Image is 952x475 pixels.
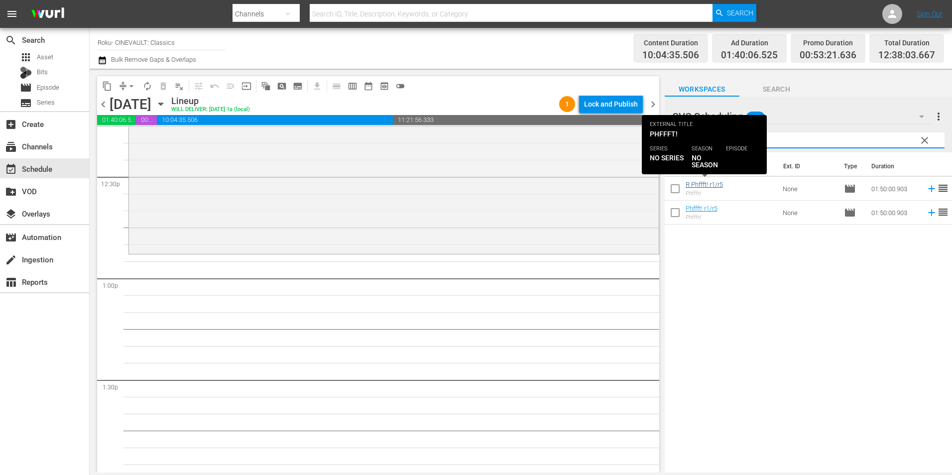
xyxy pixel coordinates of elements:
button: more_vert [933,105,945,128]
span: Episode [37,83,59,93]
span: 12:38:03.667 [878,50,935,61]
span: compress [118,81,128,91]
span: Remove Gaps & Overlaps [115,78,139,94]
td: None [779,201,840,225]
span: reorder [937,182,949,194]
span: 01:40:06.525 [97,115,136,125]
button: Lock and Publish [579,95,643,113]
span: chevron_right [647,98,659,111]
button: clear [916,132,932,148]
span: Asset [37,52,53,62]
span: Episode [844,207,856,219]
span: preview_outlined [379,81,389,91]
span: Select an event to delete [155,78,171,94]
span: Loop Content [139,78,155,94]
th: Title [686,152,778,180]
span: menu [6,8,18,20]
span: View Backup [376,78,392,94]
span: Ingestion [5,254,17,266]
span: table_chart [5,276,17,288]
span: Fill episodes with ad slates [223,78,238,94]
svg: Add to Schedule [926,207,937,218]
span: Automation [5,232,17,243]
div: Lock and Publish [584,95,638,113]
th: Ext. ID [777,152,837,180]
div: Phffft! [686,214,717,221]
span: Week Calendar View [345,78,360,94]
span: arrow_drop_down [126,81,136,91]
span: 01:40:06.525 [721,50,778,61]
span: Bulk Remove Gaps & Overlaps [110,56,196,63]
span: event_available [5,163,17,175]
div: Bits [20,67,32,79]
div: Content Duration [642,36,699,50]
td: 01:50:00.903 [867,201,922,225]
span: subtitles_outlined [293,81,303,91]
span: input [241,81,251,91]
th: Type [838,152,865,180]
div: WILL DELIVER: [DATE] 1a (local) [171,107,250,113]
span: Customize Events [187,76,207,96]
span: 24 hours Lineup View is OFF [392,78,408,94]
span: chevron_left [97,98,110,111]
span: autorenew_outlined [142,81,152,91]
span: Search [727,4,753,22]
span: toggle_off [395,81,405,91]
span: more_vert [933,111,945,122]
span: Episode [20,82,32,94]
a: R Phffft! r1/r5 [686,181,723,188]
div: Lineup [171,96,250,107]
div: Phffft! [686,190,723,197]
td: None [779,177,840,201]
span: Episode [844,183,856,195]
a: Sign Out [917,10,943,18]
span: Workspaces [665,83,739,96]
span: 10:04:35.506 [157,115,393,125]
span: Refresh All Search Blocks [254,76,274,96]
span: reorder [937,206,949,218]
span: calendar_view_week_outlined [348,81,357,91]
span: Search [5,34,17,46]
span: content_copy [102,81,112,91]
span: clear [919,134,931,146]
div: Ad Duration [721,36,778,50]
span: Overlays [5,208,17,220]
span: auto_awesome_motion_outlined [261,81,271,91]
span: Search [739,83,814,96]
th: Duration [865,152,925,180]
span: Series [37,98,55,108]
span: Bits [37,67,48,77]
span: Create [5,119,17,130]
span: Month Calendar View [360,78,376,94]
span: Create Series Block [290,78,306,94]
img: ans4CAIJ8jUAAAAAAAAAAAAAAAAAAAAAAAAgQb4GAAAAAAAAAAAAAAAAAAAAAAAAJMjXAAAAAAAAAAAAAAAAAAAAAAAAgAT5G... [24,2,72,26]
span: VOD [5,186,17,198]
span: 1 [559,100,575,108]
div: [DATE] [110,96,151,113]
span: 11:21:56.333 [393,115,659,125]
button: Search [713,4,756,22]
a: Phffft! r1/r5 [686,205,717,212]
div: CVC Scheduling [672,103,934,130]
div: Promo Duration [800,36,856,50]
span: Download as CSV [306,76,325,96]
span: date_range_outlined [363,81,373,91]
span: Series [20,97,32,109]
svg: Add to Schedule [926,183,937,194]
span: Asset [20,51,32,63]
div: Total Duration [878,36,935,50]
span: subscriptions [5,141,17,153]
span: 10:04:35.506 [642,50,699,61]
span: 00:53:21.636 [800,50,856,61]
span: 00:53:21.636 [136,115,157,125]
span: playlist_remove_outlined [174,81,184,91]
td: 01:50:00.903 [867,177,922,201]
span: pageview_outlined [277,81,287,91]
